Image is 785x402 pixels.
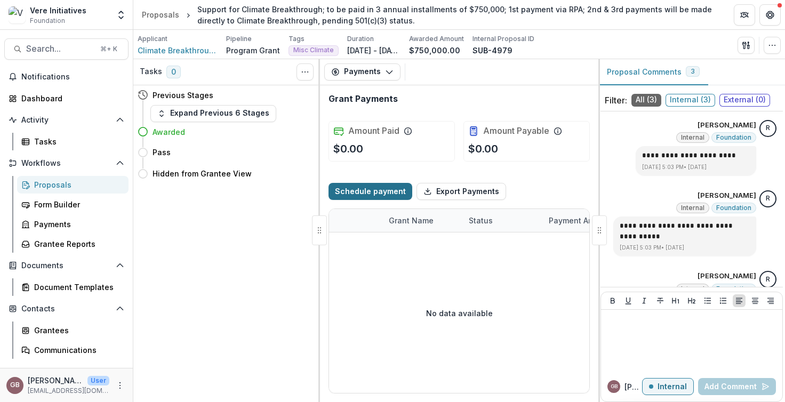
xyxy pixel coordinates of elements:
[4,68,129,85] button: Notifications
[462,215,499,226] div: Status
[698,378,776,395] button: Add Comment
[138,7,183,22] a: Proposals
[21,304,111,313] span: Contacts
[542,209,622,232] div: Payment Amount
[17,341,129,359] a: Communications
[34,238,120,250] div: Grantee Reports
[483,126,549,136] h2: Amount Payable
[34,282,120,293] div: Document Templates
[4,90,129,107] a: Dashboard
[153,168,252,179] h4: Hidden from Grantee View
[34,136,120,147] div: Tasks
[764,294,777,307] button: Align Right
[114,4,129,26] button: Open entity switcher
[289,34,305,44] p: Tags
[462,209,542,232] div: Status
[620,244,750,252] p: [DATE] 5:03 PM • [DATE]
[226,45,280,56] p: Program Grant
[766,276,770,283] div: Raj
[26,44,94,54] span: Search...
[716,204,751,212] span: Foundation
[681,134,704,141] span: Internal
[30,5,86,16] div: Vere Initiatives
[329,94,398,104] h2: Grant Payments
[138,34,167,44] p: Applicant
[638,294,651,307] button: Italicize
[21,261,111,270] span: Documents
[4,38,129,60] button: Search...
[542,215,618,226] div: Payment Amount
[624,381,642,392] p: [PERSON_NAME]
[681,204,704,212] span: Internal
[21,367,111,376] span: Data & Reporting
[749,294,762,307] button: Align Center
[759,4,781,26] button: Get Help
[347,45,400,56] p: [DATE] - [DATE]
[642,163,750,171] p: [DATE] 5:03 PM • [DATE]
[226,34,252,44] p: Pipeline
[34,219,120,230] div: Payments
[716,285,751,293] span: Foundation
[150,105,276,122] button: Expand Previous 6 Stages
[669,294,682,307] button: Heading 1
[468,141,498,157] p: $0.00
[21,159,111,168] span: Workflows
[140,67,162,76] h3: Tasks
[701,294,714,307] button: Bullet List
[142,9,179,20] div: Proposals
[10,382,20,389] div: Grace Brown
[605,94,627,107] p: Filter:
[34,179,120,190] div: Proposals
[293,46,334,54] span: Misc Climate
[416,183,506,200] button: Export Payments
[9,6,26,23] img: Vere Initiatives
[719,94,770,107] span: External ( 0 )
[138,2,721,28] nav: breadcrumb
[28,386,109,396] p: [EMAIL_ADDRESS][DOMAIN_NAME]
[642,378,694,395] button: Internal
[34,199,120,210] div: Form Builder
[21,73,124,82] span: Notifications
[98,43,119,55] div: ⌘ + K
[28,375,83,386] p: [PERSON_NAME]
[734,4,755,26] button: Partners
[17,176,129,194] a: Proposals
[766,195,770,202] div: Raj
[698,120,756,131] p: [PERSON_NAME]
[324,63,400,81] button: Payments
[34,325,120,336] div: Grantees
[4,257,129,274] button: Open Documents
[698,271,756,282] p: [PERSON_NAME]
[472,34,534,44] p: Internal Proposal ID
[297,63,314,81] button: Toggle View Cancelled Tasks
[197,4,717,26] div: Support for Climate Breakthrough; to be paid in 3 annual installments of $750,000; 1st payment vi...
[606,294,619,307] button: Bold
[611,384,618,389] div: Grace Brown
[654,294,667,307] button: Strike
[21,93,120,104] div: Dashboard
[426,308,493,319] p: No data available
[30,16,65,26] span: Foundation
[17,321,129,339] a: Grantees
[382,209,462,232] div: Grant Name
[17,196,129,213] a: Form Builder
[153,90,213,101] h4: Previous Stages
[17,235,129,253] a: Grantee Reports
[622,294,635,307] button: Underline
[409,34,464,44] p: Awarded Amount
[4,155,129,172] button: Open Workflows
[17,278,129,296] a: Document Templates
[348,126,399,136] h2: Amount Paid
[716,134,751,141] span: Foundation
[17,215,129,233] a: Payments
[333,141,363,157] p: $0.00
[733,294,746,307] button: Align Left
[138,45,218,56] a: Climate Breakthrough
[691,68,695,75] span: 3
[4,363,129,380] button: Open Data & Reporting
[685,294,698,307] button: Heading 2
[409,45,460,56] p: $750,000.00
[114,379,126,392] button: More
